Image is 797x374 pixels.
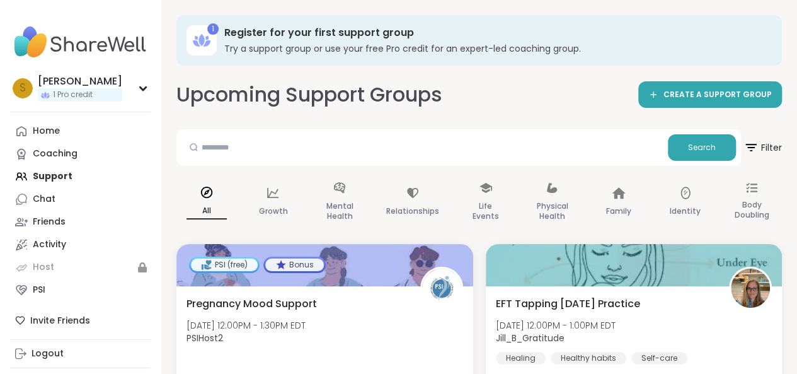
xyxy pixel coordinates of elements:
div: Host [33,261,54,274]
b: Jill_B_Gratitude [496,332,565,344]
span: [DATE] 12:00PM - 1:00PM EDT [496,319,616,332]
a: Chat [10,188,151,211]
span: Search [688,142,716,153]
a: PSI [10,279,151,301]
img: ShareWell Nav Logo [10,20,151,64]
a: Host [10,256,151,279]
p: Mental Health [319,199,360,224]
span: CREATE A SUPPORT GROUP [663,90,772,100]
img: PSIHost2 [422,269,461,308]
b: PSIHost2 [186,332,223,344]
div: Activity [33,238,66,251]
img: Jill_B_Gratitude [731,269,770,308]
p: Growth [258,204,287,219]
p: Identity [670,204,701,219]
a: Coaching [10,143,151,165]
a: CREATE A SUPPORT GROUP [638,81,782,108]
a: Activity [10,233,151,256]
div: Healthy habits [551,352,626,365]
span: 1 Pro credit [53,90,93,100]
p: Body Doubling [731,197,772,223]
div: Bonus [265,259,324,271]
div: PSI (free) [191,259,258,271]
a: Home [10,120,151,143]
p: Physical Health [532,199,573,224]
a: Logout [10,342,151,365]
span: [DATE] 12:00PM - 1:30PM EDT [186,319,306,332]
div: Logout [32,348,64,360]
span: Filter [743,132,782,163]
button: Search [668,134,736,161]
span: EFT Tapping [DATE] Practice [496,296,640,312]
p: All [186,203,227,219]
div: Self-care [631,352,687,365]
div: Chat [33,193,55,206]
div: PSI [33,284,45,296]
button: Filter [743,129,782,166]
a: Friends [10,211,151,233]
div: Healing [496,352,546,365]
h3: Try a support group or use your free Pro credit for an expert-led coaching group. [224,42,764,55]
div: Home [33,125,60,137]
p: Relationships [386,204,439,219]
div: Coaching [33,148,77,160]
div: Invite Friends [10,309,151,332]
div: [PERSON_NAME] [38,74,122,88]
div: Friends [33,216,66,228]
span: S [20,80,26,96]
h2: Upcoming Support Groups [176,81,442,109]
div: 1 [207,23,219,35]
p: Family [606,204,631,219]
h3: Register for your first support group [224,26,764,40]
p: Life Events [466,199,506,224]
span: Pregnancy Mood Support [186,296,317,312]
